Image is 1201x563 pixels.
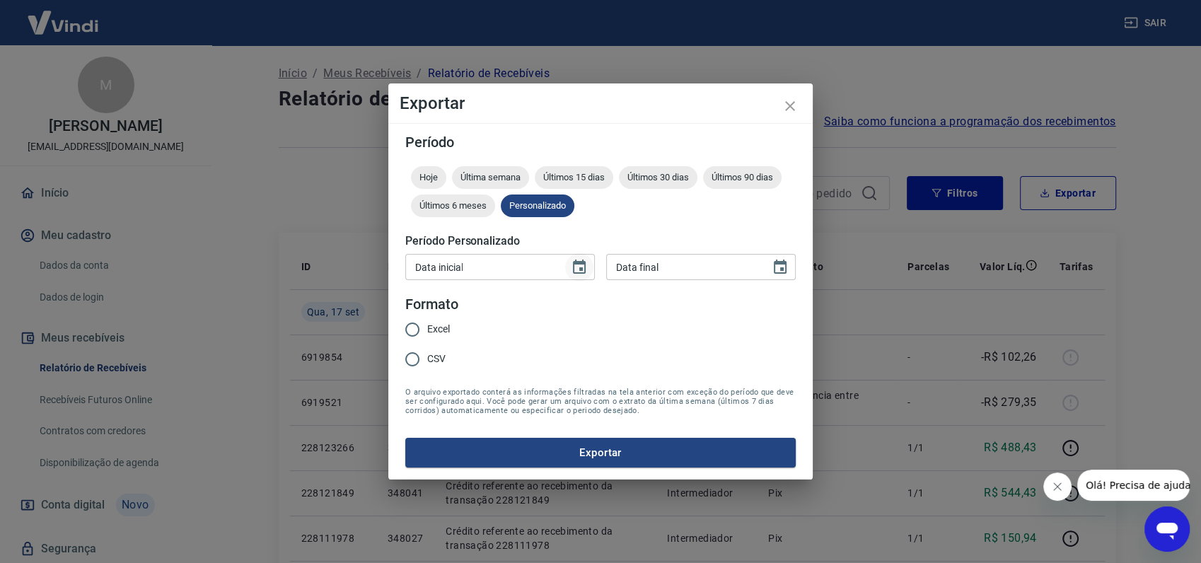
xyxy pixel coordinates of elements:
[405,294,458,315] legend: Formato
[427,322,450,337] span: Excel
[427,352,446,366] span: CSV
[773,89,807,123] button: close
[766,253,794,281] button: Choose date
[411,200,495,211] span: Últimos 6 meses
[619,166,697,189] div: Últimos 30 dias
[405,388,796,415] span: O arquivo exportado conterá as informações filtradas na tela anterior com exceção do período que ...
[452,166,529,189] div: Última semana
[411,172,446,182] span: Hoje
[8,10,119,21] span: Olá! Precisa de ajuda?
[405,234,796,248] h5: Período Personalizado
[405,135,796,149] h5: Período
[703,166,782,189] div: Últimos 90 dias
[1077,470,1190,501] iframe: Mensagem da empresa
[619,172,697,182] span: Últimos 30 dias
[501,200,574,211] span: Personalizado
[452,172,529,182] span: Última semana
[411,195,495,217] div: Últimos 6 meses
[606,254,760,280] input: DD/MM/YYYY
[565,253,593,281] button: Choose date
[501,195,574,217] div: Personalizado
[411,166,446,189] div: Hoje
[535,166,613,189] div: Últimos 15 dias
[405,254,559,280] input: DD/MM/YYYY
[703,172,782,182] span: Últimos 90 dias
[1043,472,1072,501] iframe: Fechar mensagem
[535,172,613,182] span: Últimos 15 dias
[1144,506,1190,552] iframe: Botão para abrir a janela de mensagens
[405,438,796,468] button: Exportar
[400,95,801,112] h4: Exportar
